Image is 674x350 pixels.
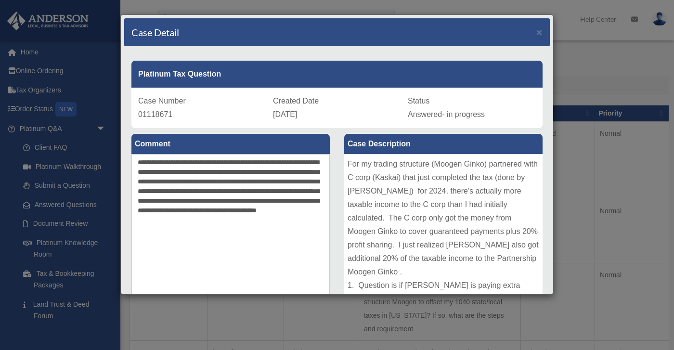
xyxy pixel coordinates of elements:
span: 01118671 [138,110,172,118]
label: Comment [131,134,330,154]
span: Case Number [138,97,186,105]
button: Close [536,27,543,37]
div: For my trading structure (Moogen Ginko) partnered with C corp (Kaskai) that just completed the ta... [344,154,543,298]
label: Case Description [344,134,543,154]
h4: Case Detail [131,26,179,39]
span: × [536,26,543,38]
span: Answered- in progress [408,110,485,118]
span: [DATE] [273,110,297,118]
span: Created Date [273,97,319,105]
span: Status [408,97,429,105]
div: Platinum Tax Question [131,61,543,88]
